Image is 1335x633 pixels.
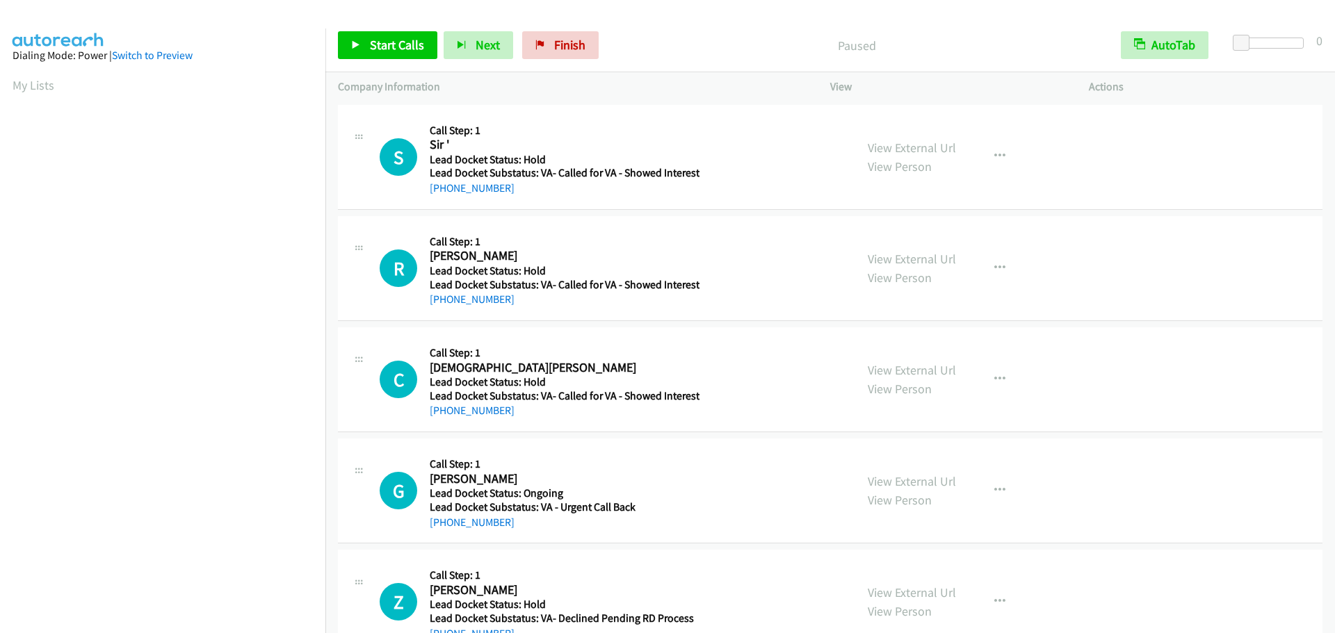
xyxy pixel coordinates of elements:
a: View Person [868,381,932,397]
a: View External Url [868,473,956,489]
p: Paused [617,36,1096,55]
a: View External Url [868,362,956,378]
div: The call is yet to be attempted [380,583,417,620]
a: [PHONE_NUMBER] [430,516,515,529]
a: Start Calls [338,31,437,59]
a: [PHONE_NUMBER] [430,404,515,417]
a: Switch to Preview [112,49,193,62]
a: View Person [868,270,932,286]
h2: [PERSON_NAME] [430,582,695,598]
div: 0 [1316,31,1322,50]
h5: Lead Docket Status: Hold [430,598,695,611]
button: Next [444,31,513,59]
a: View Person [868,492,932,508]
h5: Lead Docket Substatus: VA- Called for VA - Showed Interest [430,389,699,403]
a: [PHONE_NUMBER] [430,181,515,195]
div: The call is yet to be attempted [380,472,417,509]
h2: Sir ' [430,137,695,153]
h5: Call Step: 1 [430,124,699,138]
a: [PHONE_NUMBER] [430,293,515,306]
h1: C [380,361,417,398]
a: View External Url [868,251,956,267]
p: Actions [1089,79,1322,95]
span: Start Calls [370,37,424,53]
p: View [830,79,1064,95]
div: The call is yet to be attempted [380,138,417,176]
h1: S [380,138,417,176]
h5: Call Step: 1 [430,235,699,249]
h2: [PERSON_NAME] [430,471,695,487]
span: Next [476,37,500,53]
h2: [DEMOGRAPHIC_DATA][PERSON_NAME] [430,360,695,376]
div: The call is yet to be attempted [380,361,417,398]
span: Finish [554,37,585,53]
h5: Lead Docket Substatus: VA- Called for VA - Showed Interest [430,278,699,292]
div: The call is yet to be attempted [380,249,417,287]
div: Delay between calls (in seconds) [1240,38,1304,49]
a: View External Url [868,140,956,156]
h5: Lead Docket Substatus: VA- Called for VA - Showed Interest [430,166,699,180]
h5: Lead Docket Status: Hold [430,375,699,389]
h5: Lead Docket Substatus: VA - Urgent Call Back [430,500,695,514]
h1: G [380,472,417,509]
h5: Call Step: 1 [430,457,695,471]
h5: Lead Docket Substatus: VA- Declined Pending RD Process [430,611,695,625]
button: AutoTab [1121,31,1208,59]
h5: Call Step: 1 [430,568,695,582]
a: View Person [868,603,932,619]
a: My Lists [13,77,54,93]
div: Dialing Mode: Power | [13,47,313,64]
p: Company Information [338,79,805,95]
a: View External Url [868,584,956,600]
h5: Call Step: 1 [430,346,699,360]
h5: Lead Docket Status: Hold [430,153,699,167]
h1: Z [380,583,417,620]
h2: [PERSON_NAME] [430,248,695,264]
h1: R [380,249,417,287]
a: View Person [868,158,932,174]
h5: Lead Docket Status: Hold [430,264,699,278]
h5: Lead Docket Status: Ongoing [430,486,695,500]
a: Finish [522,31,599,59]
